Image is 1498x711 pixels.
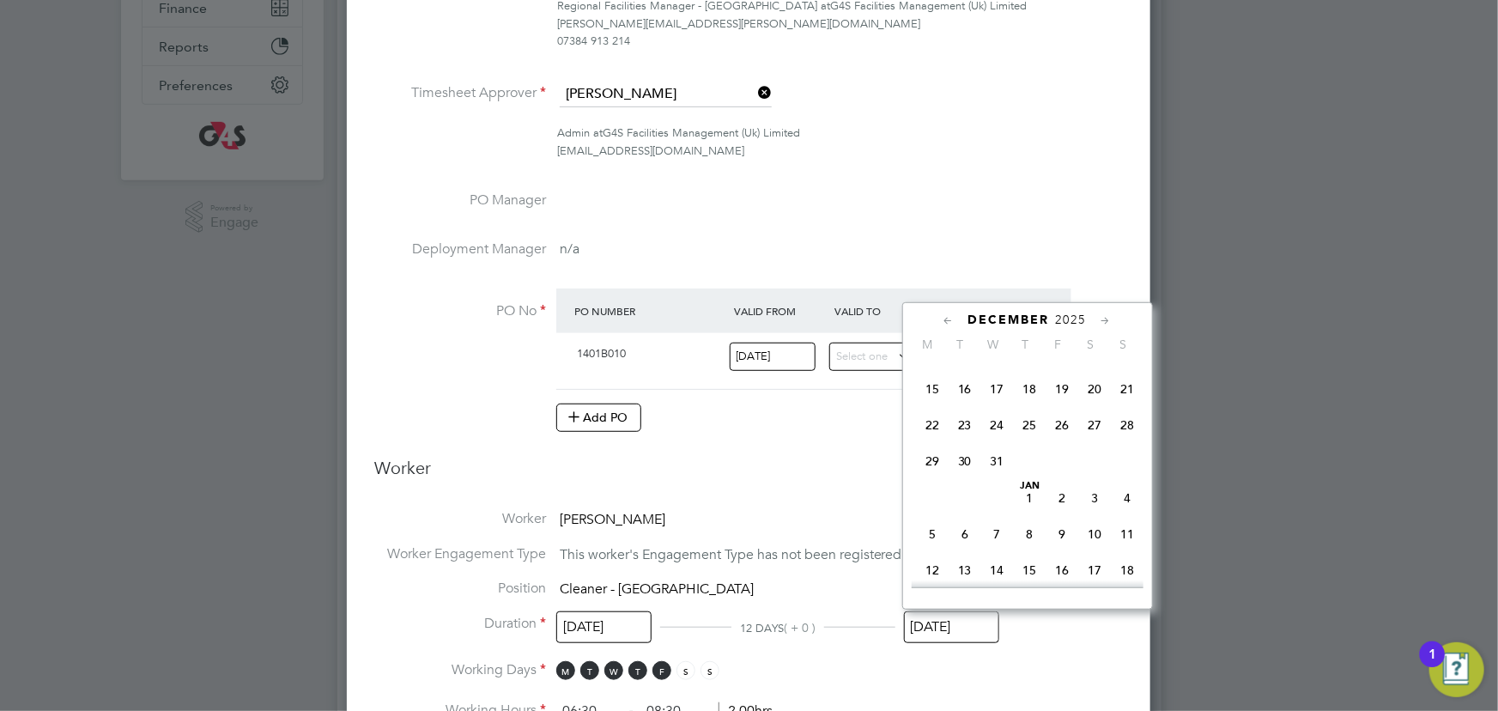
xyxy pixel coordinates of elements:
[374,240,546,258] label: Deployment Manager
[577,346,626,361] span: 1401B010
[560,511,665,528] span: [PERSON_NAME]
[981,554,1014,586] span: 14
[1014,482,1046,490] span: Jan
[949,518,981,550] span: 6
[1056,313,1087,327] span: 2025
[374,661,546,679] label: Working Days
[968,313,1050,327] span: December
[560,546,991,563] span: This worker's Engagement Type has not been registered by its Agency.
[912,337,944,352] span: M
[1046,482,1079,514] span: 2
[1014,482,1046,514] span: 1
[1046,518,1079,550] span: 9
[1014,518,1046,550] span: 8
[1042,337,1075,352] span: F
[557,33,1123,51] div: 07384 913 214
[1112,554,1144,586] span: 18
[981,373,1014,405] span: 17
[556,661,575,680] span: M
[981,445,1014,477] span: 31
[916,445,949,477] span: 29
[1428,654,1436,677] div: 1
[556,404,641,431] button: Add PO
[374,457,1123,493] h3: Worker
[916,409,949,441] span: 22
[829,343,916,371] input: Select one
[374,510,546,528] label: Worker
[1046,409,1079,441] span: 26
[570,295,731,326] div: PO Number
[676,661,695,680] span: S
[1079,554,1112,586] span: 17
[944,337,977,352] span: T
[949,409,981,441] span: 23
[931,295,1031,326] div: Expiry
[1046,554,1079,586] span: 16
[949,554,981,586] span: 13
[784,620,816,635] span: ( + 0 )
[1014,373,1046,405] span: 18
[904,611,999,643] input: Select one
[977,337,1010,352] span: W
[1075,337,1107,352] span: S
[374,84,546,102] label: Timesheet Approver
[374,580,546,598] label: Position
[628,661,647,680] span: T
[1112,409,1144,441] span: 28
[1010,337,1042,352] span: T
[374,191,546,210] label: PO Manager
[700,661,719,680] span: S
[1112,518,1144,550] span: 11
[730,343,816,371] input: Select one
[981,518,1014,550] span: 7
[916,554,949,586] span: 12
[1429,642,1484,697] button: Open Resource Center, 1 new notification
[557,143,744,158] span: [EMAIL_ADDRESS][DOMAIN_NAME]
[603,125,800,140] span: G4S Facilities Management (Uk) Limited
[1014,554,1046,586] span: 15
[1079,518,1112,550] span: 10
[916,373,949,405] span: 15
[560,581,754,599] span: Cleaner - [GEOGRAPHIC_DATA]
[557,15,1123,33] div: [PERSON_NAME][EMAIL_ADDRESS][PERSON_NAME][DOMAIN_NAME]
[731,295,831,326] div: Valid From
[557,125,603,140] span: Admin at
[374,302,546,320] label: PO No
[560,240,579,258] span: n/a
[1107,337,1140,352] span: S
[374,545,546,563] label: Worker Engagement Type
[1079,409,1112,441] span: 27
[949,373,981,405] span: 16
[830,295,931,326] div: Valid To
[740,621,784,635] span: 12 DAYS
[949,445,981,477] span: 30
[652,661,671,680] span: F
[1079,373,1112,405] span: 20
[916,518,949,550] span: 5
[556,611,652,643] input: Select one
[1046,373,1079,405] span: 19
[1112,373,1144,405] span: 21
[981,409,1014,441] span: 24
[604,661,623,680] span: W
[1079,482,1112,514] span: 3
[580,661,599,680] span: T
[1112,482,1144,514] span: 4
[374,615,546,633] label: Duration
[1014,409,1046,441] span: 25
[560,82,772,107] input: Search for...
